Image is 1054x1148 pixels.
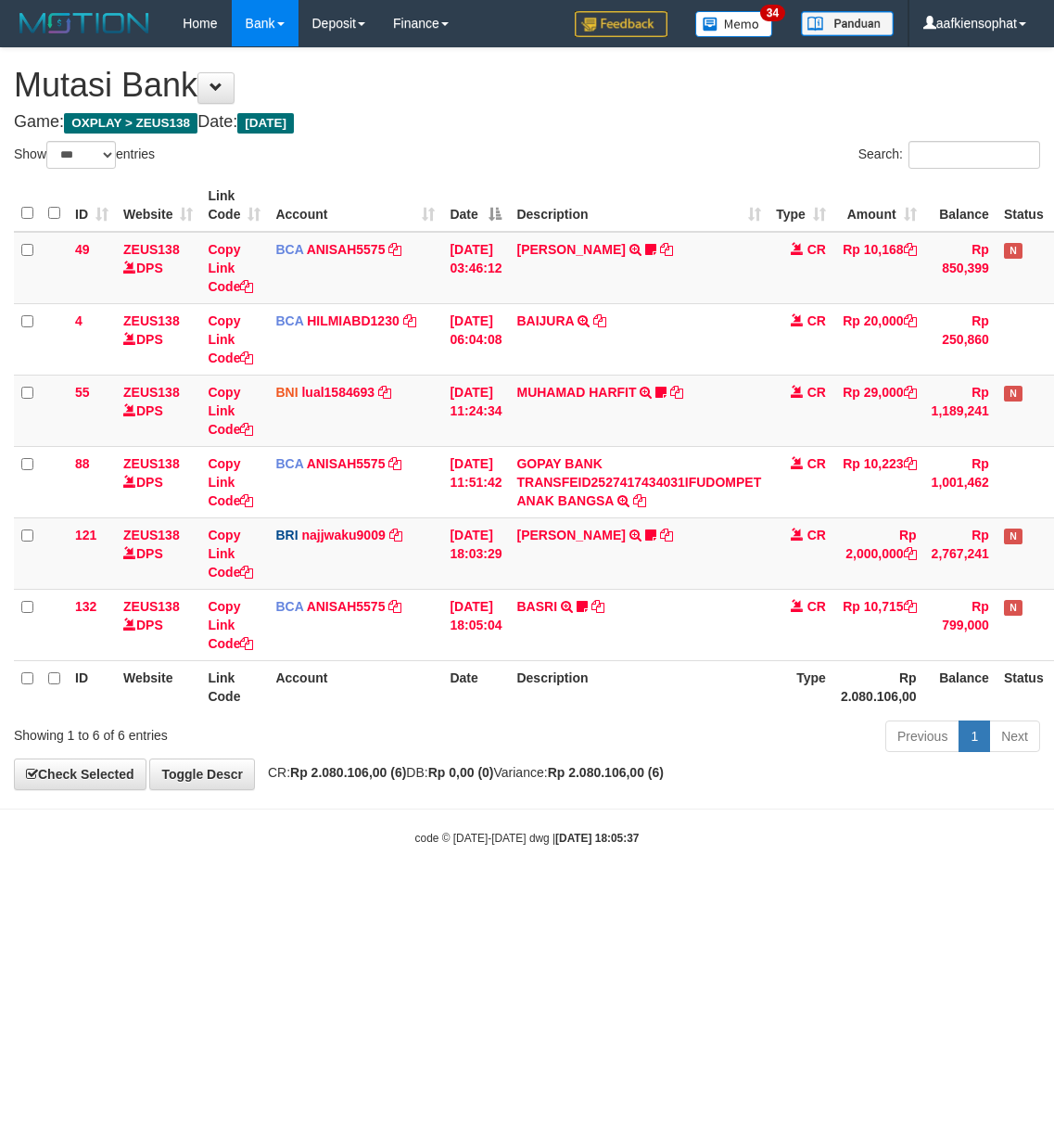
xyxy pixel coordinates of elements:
[301,528,385,542] a: najjwaku9009
[237,113,294,134] span: [DATE]
[989,721,1040,752] a: Next
[924,660,997,713] th: Balance
[885,721,959,752] a: Previous
[75,456,90,471] span: 88
[275,313,303,328] span: BCA
[516,599,557,614] a: BASRI
[807,385,826,400] span: CR
[908,141,1040,169] input: Search:
[516,528,625,542] a: [PERSON_NAME]
[116,446,200,517] td: DPS
[858,141,1040,169] label: Search:
[807,599,826,614] span: CR
[68,179,116,232] th: ID: activate to sort column ascending
[75,385,90,400] span: 55
[208,528,253,580] a: Copy Link Code
[442,375,509,446] td: [DATE] 11:24:34
[442,179,509,232] th: Date: activate to sort column descending
[924,589,997,660] td: Rp 799,000
[275,242,303,257] span: BCA
[116,517,200,589] td: DPS
[290,765,406,780] strong: Rp 2.080.106,00 (6)
[275,456,303,471] span: BCA
[123,385,180,400] a: ZEUS138
[75,599,96,614] span: 132
[833,179,924,232] th: Amount: activate to sort column ascending
[516,313,574,328] a: BAIJURA
[208,456,253,508] a: Copy Link Code
[593,313,606,328] a: Copy BAIJURA to clipboard
[14,113,1040,132] h4: Game: Date:
[548,765,664,780] strong: Rp 2.080.106,00 (6)
[307,313,400,328] a: HILMIABD1230
[116,232,200,304] td: DPS
[924,303,997,375] td: Rp 250,860
[801,11,894,36] img: panduan.png
[575,11,667,37] img: Feedback.jpg
[768,660,833,713] th: Type
[116,589,200,660] td: DPS
[924,446,997,517] td: Rp 1,001,462
[833,517,924,589] td: Rp 2,000,000
[768,179,833,232] th: Type: activate to sort column ascending
[509,179,768,232] th: Description: activate to sort column ascending
[516,456,761,508] a: GOPAY BANK TRANSFEID2527417434031IFUDOMPET ANAK BANGSA
[760,5,785,21] span: 34
[75,313,83,328] span: 4
[924,517,997,589] td: Rp 2,767,241
[1004,529,1022,544] span: Has Note
[389,528,402,542] a: Copy najjwaku9009 to clipboard
[64,113,197,134] span: OXPLAY > ZEUS138
[997,660,1051,713] th: Status
[591,599,604,614] a: Copy BASRI to clipboard
[378,385,391,400] a: Copy lual1584693 to clipboard
[14,67,1040,104] h1: Mutasi Bank
[924,375,997,446] td: Rp 1,189,241
[123,456,180,471] a: ZEUS138
[833,303,924,375] td: Rp 20,000
[208,385,253,437] a: Copy Link Code
[660,528,673,542] a: Copy MIFTAHUL RAHMA to clipboard
[208,599,253,651] a: Copy Link Code
[208,242,253,294] a: Copy Link Code
[695,11,773,37] img: Button%20Memo.svg
[833,589,924,660] td: Rp 10,715
[833,375,924,446] td: Rp 29,000
[14,719,425,745] div: Showing 1 to 6 of 6 entries
[275,528,298,542] span: BRI
[904,385,917,400] a: Copy Rp 29,000 to clipboard
[14,759,146,790] a: Check Selected
[123,242,180,257] a: ZEUS138
[149,759,255,790] a: Toggle Descr
[904,313,917,328] a: Copy Rp 20,000 to clipboard
[1004,386,1022,402] span: Has Note
[1004,600,1022,616] span: Has Note
[14,9,155,37] img: MOTION_logo.png
[997,179,1051,232] th: Status
[123,528,180,542] a: ZEUS138
[275,385,298,400] span: BNI
[442,517,509,589] td: [DATE] 18:03:29
[807,313,826,328] span: CR
[116,303,200,375] td: DPS
[807,456,826,471] span: CR
[442,232,509,304] td: [DATE] 03:46:12
[68,660,116,713] th: ID
[833,660,924,713] th: Rp 2.080.106,00
[403,313,416,328] a: Copy HILMIABD1230 to clipboard
[123,599,180,614] a: ZEUS138
[442,446,509,517] td: [DATE] 11:51:42
[116,179,200,232] th: Website: activate to sort column ascending
[833,446,924,517] td: Rp 10,223
[268,179,442,232] th: Account: activate to sort column ascending
[516,385,636,400] a: MUHAMAD HARFIT
[307,456,386,471] a: ANISAH5575
[75,528,96,542] span: 121
[904,456,917,471] a: Copy Rp 10,223 to clipboard
[200,660,268,713] th: Link Code
[1004,243,1022,259] span: Has Note
[208,313,253,365] a: Copy Link Code
[924,232,997,304] td: Rp 850,399
[123,313,180,328] a: ZEUS138
[904,546,917,561] a: Copy Rp 2,000,000 to clipboard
